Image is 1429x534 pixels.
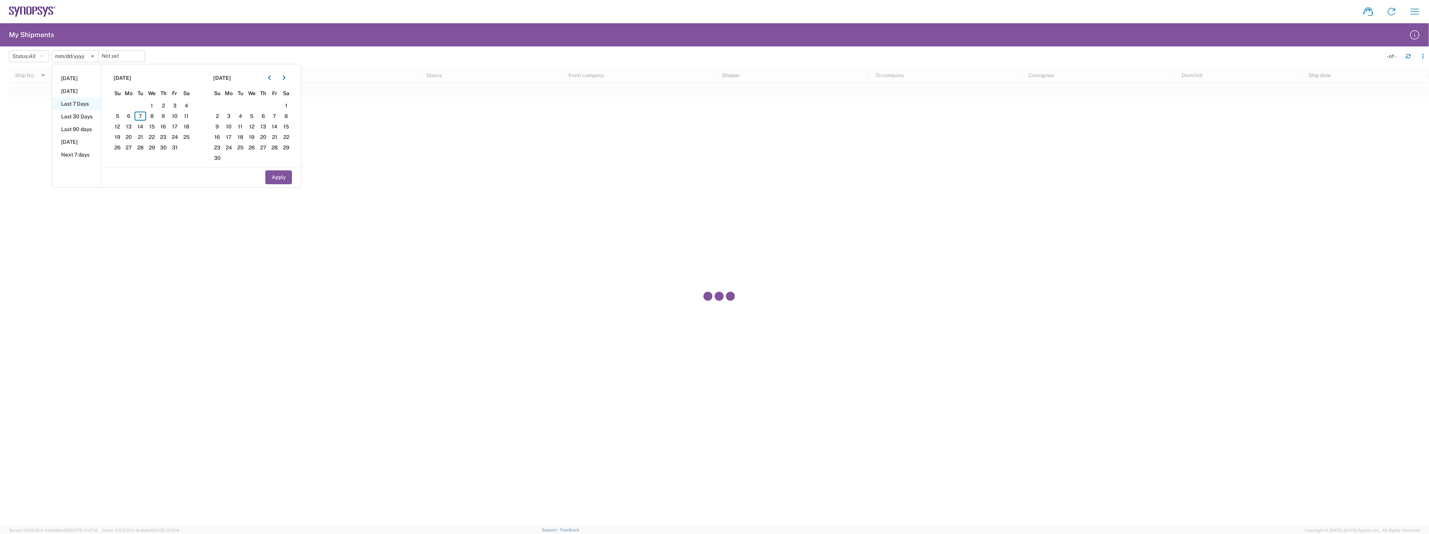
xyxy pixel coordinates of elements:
[212,90,223,97] span: Su
[123,112,135,121] span: 6
[158,101,169,110] span: 2
[158,143,169,152] span: 30
[52,97,101,110] li: Last 7 Days
[181,133,192,142] span: 25
[114,75,131,81] span: [DATE]
[235,133,246,142] span: 18
[181,122,192,131] span: 18
[1305,527,1420,534] span: Copyright © [DATE]-[DATE] Agistix Inc., All Rights Reserved
[212,122,223,131] span: 9
[212,112,223,121] span: 2
[181,90,192,97] span: Sa
[246,122,257,131] span: 12
[158,112,169,121] span: 9
[158,90,169,97] span: Th
[135,90,146,97] span: Tu
[9,50,49,62] button: Status:All
[223,122,235,131] span: 10
[257,122,269,131] span: 13
[152,528,179,533] span: [DATE] 12:11:14
[169,101,181,110] span: 3
[135,143,146,152] span: 28
[146,101,158,110] span: 1
[169,90,181,97] span: Fr
[280,112,292,121] span: 8
[146,143,158,152] span: 29
[158,122,169,131] span: 16
[257,143,269,152] span: 27
[257,133,269,142] span: 20
[223,133,235,142] span: 17
[560,528,579,532] a: Feedback
[223,90,235,97] span: Mo
[123,133,135,142] span: 20
[123,90,135,97] span: Mo
[146,122,158,131] span: 15
[52,148,101,161] li: Next 7 days
[102,528,179,533] span: Client: 2025.20.0-8c6e0cf
[1387,53,1400,60] div: - of -
[235,90,246,97] span: Tu
[280,133,292,142] span: 22
[135,112,146,121] span: 7
[246,133,257,142] span: 19
[280,143,292,152] span: 29
[212,154,223,163] span: 30
[212,143,223,152] span: 23
[280,122,292,131] span: 15
[52,51,98,62] input: Not set
[235,122,246,131] span: 11
[112,112,123,121] span: 5
[246,90,257,97] span: We
[112,143,123,152] span: 26
[269,112,281,121] span: 7
[265,170,292,184] button: Apply
[112,133,123,142] span: 19
[214,75,231,81] span: [DATE]
[146,90,158,97] span: We
[52,110,101,123] li: Last 30 Days
[223,143,235,152] span: 24
[246,143,257,152] span: 26
[135,122,146,131] span: 14
[212,133,223,142] span: 16
[52,123,101,136] li: Last 90 days
[181,101,192,110] span: 4
[269,143,281,152] span: 28
[9,528,98,533] span: Server: 2025.20.0-5efa686e39f
[146,133,158,142] span: 22
[146,112,158,121] span: 8
[169,133,181,142] span: 24
[70,528,98,533] span: [DATE] 11:47:12
[52,72,101,85] li: [DATE]
[29,53,36,59] span: All
[112,90,123,97] span: Su
[269,122,281,131] span: 14
[269,133,281,142] span: 21
[169,112,181,121] span: 10
[223,112,235,121] span: 3
[123,143,135,152] span: 27
[9,30,54,39] h2: My Shipments
[280,90,292,97] span: Sa
[269,90,281,97] span: Fr
[158,133,169,142] span: 23
[112,122,123,131] span: 12
[257,90,269,97] span: Th
[169,143,181,152] span: 31
[235,143,246,152] span: 25
[181,112,192,121] span: 11
[52,136,101,148] li: [DATE]
[135,133,146,142] span: 21
[123,122,135,131] span: 13
[99,51,145,62] input: Not set
[235,112,246,121] span: 4
[52,85,101,97] li: [DATE]
[280,101,292,110] span: 1
[257,112,269,121] span: 6
[542,528,560,532] a: Support
[169,122,181,131] span: 17
[246,112,257,121] span: 5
